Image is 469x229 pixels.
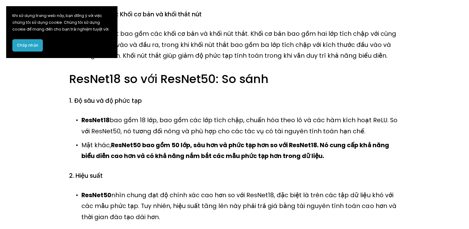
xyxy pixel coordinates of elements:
font: 2. Khối xây dựng: Khối cơ bản và khối thắt nút [69,10,202,19]
font: Chấp nhận [17,43,38,48]
font: ResNet18 so với ResNet50: So sánh [69,71,269,87]
font: nhìn chung đạt độ chính xác cao hơn so với ResNet18, đặc biệt là trên các tập dữ liệu khó với các... [81,191,398,221]
font: ResNet50 [81,191,111,199]
section: Biểu ngữ cookie [6,6,117,58]
font: Kiến trúc ResNet bao gồm các khối cơ bản và khối nút thắt. Khối cơ bản bao gồm hai lớp tích chập ... [69,29,397,60]
font: ResNet50 bao gồm 50 lớp, sâu hơn và phức tạp hơn so với ResNet18. Nó cung cấp khả năng biểu diễn ... [81,141,390,160]
font: Mặt khác, [81,141,111,149]
font: Khi sử dụng trang web này, bạn đồng ý với việc chúng tôi sử dụng cookie. Chúng tôi sử dụng cookie... [12,13,109,32]
font: ResNet18 [81,116,109,124]
font: bao gồm 18 lớp, bao gồm các lớp tích chập, chuẩn hóa theo lô và các hàm kích hoạt ReLU. So với Re... [81,116,399,135]
button: Chấp nhận [12,39,43,52]
font: 1. Độ sâu và độ phức tạp [69,96,142,105]
font: 2. Hiệu suất [69,171,103,180]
